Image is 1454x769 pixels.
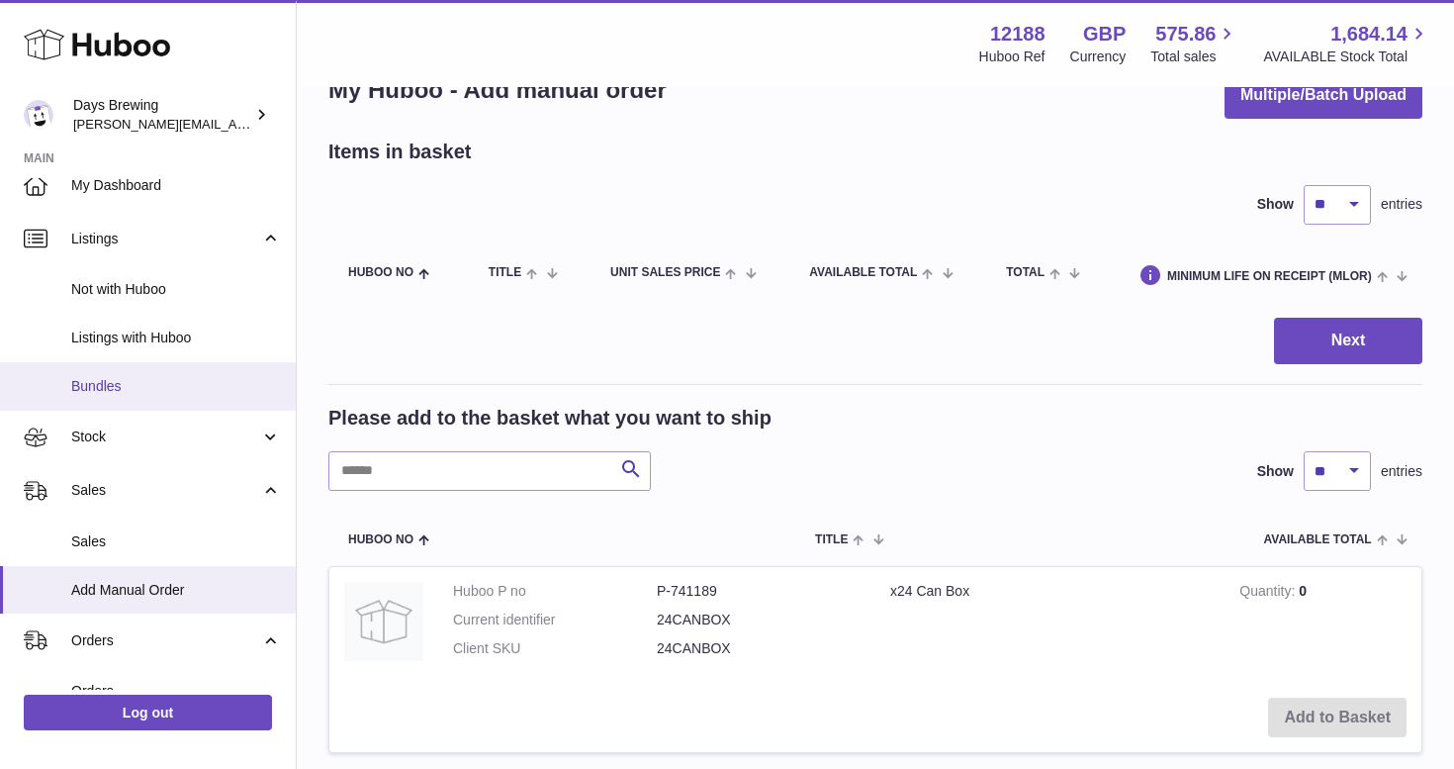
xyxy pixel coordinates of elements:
span: entries [1381,195,1422,214]
span: entries [1381,462,1422,481]
span: AVAILABLE Total [1264,533,1372,546]
span: Unit Sales Price [610,266,720,279]
span: 575.86 [1155,21,1216,48]
strong: 12188 [990,21,1045,48]
span: Stock [71,428,260,446]
h2: Items in basket [328,139,472,165]
strong: GBP [1083,21,1126,48]
span: Bundles [71,377,281,396]
span: Sales [71,532,281,551]
div: Huboo Ref [979,48,1045,66]
label: Show [1257,462,1294,481]
span: 1,684.14 [1330,21,1408,48]
strong: Quantity [1239,583,1299,604]
dd: 24CANBOX [657,611,861,629]
span: Not with Huboo [71,280,281,299]
a: 575.86 Total sales [1150,21,1238,66]
span: Huboo no [348,533,413,546]
img: x24 Can Box [344,582,423,661]
span: AVAILABLE Stock Total [1263,48,1430,66]
span: Huboo no [348,266,413,279]
h2: Please add to the basket what you want to ship [328,405,772,432]
td: x24 Can Box [875,567,1225,683]
span: My Dashboard [71,176,281,195]
span: Total sales [1150,48,1238,66]
dt: Client SKU [453,639,657,658]
span: Title [815,533,848,546]
dd: P-741189 [657,582,861,601]
span: Orders [71,631,260,650]
button: Next [1274,318,1422,364]
span: Title [489,266,521,279]
label: Show [1257,195,1294,214]
span: Add Manual Order [71,581,281,600]
span: Orders [71,682,281,701]
span: Minimum Life On Receipt (MLOR) [1167,270,1372,283]
div: Currency [1070,48,1127,66]
span: Listings [71,230,260,248]
span: Total [1006,266,1045,279]
a: 1,684.14 AVAILABLE Stock Total [1263,21,1430,66]
span: [PERSON_NAME][EMAIL_ADDRESS][DOMAIN_NAME] [73,116,397,132]
span: Sales [71,481,260,500]
dd: 24CANBOX [657,639,861,658]
span: AVAILABLE Total [809,266,917,279]
td: 0 [1225,567,1421,683]
dt: Huboo P no [453,582,657,601]
img: greg@daysbrewing.com [24,100,53,130]
a: Log out [24,695,272,730]
button: Multiple/Batch Upload [1225,72,1422,119]
dt: Current identifier [453,611,657,629]
h1: My Huboo - Add manual order [328,74,667,106]
span: Listings with Huboo [71,329,281,347]
div: Days Brewing [73,96,251,134]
